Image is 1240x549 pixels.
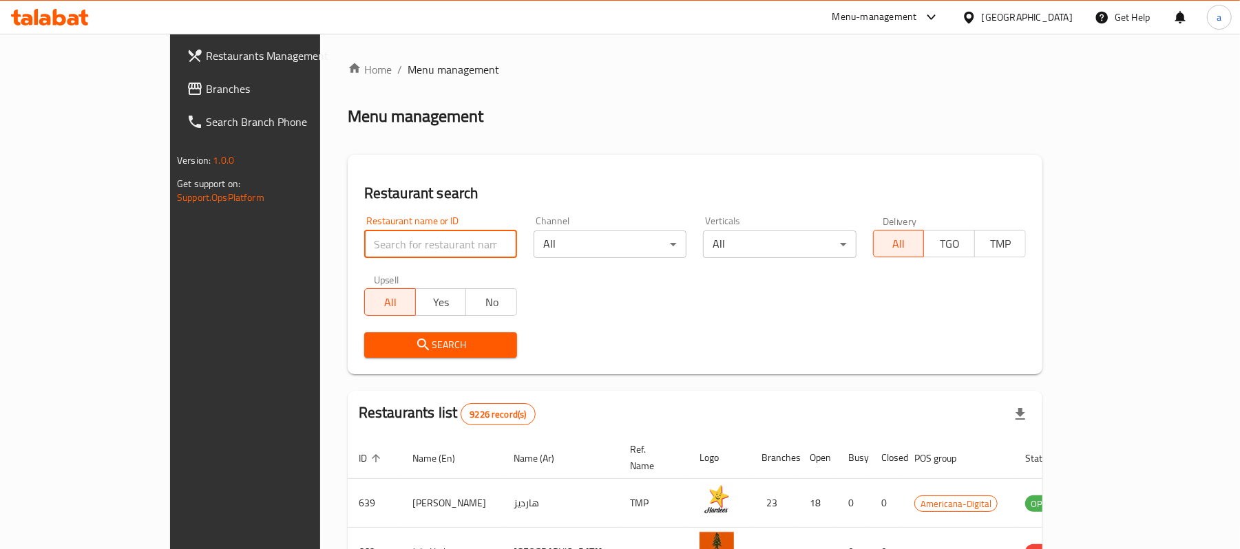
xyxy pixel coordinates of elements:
[879,234,919,254] span: All
[750,479,799,528] td: 23
[421,292,461,312] span: Yes
[177,151,211,169] span: Version:
[461,403,535,425] div: Total records count
[364,332,517,358] button: Search
[534,230,686,258] div: All
[1004,398,1037,431] div: Export file
[503,479,619,528] td: هارديز
[397,61,402,78] li: /
[177,189,264,206] a: Support.OpsPlatform
[700,483,734,517] img: Hardee's
[923,230,975,257] button: TGO
[799,437,837,479] th: Open
[412,450,473,466] span: Name (En)
[348,61,1042,78] nav: breadcrumb
[408,61,499,78] span: Menu management
[689,437,750,479] th: Logo
[375,336,506,354] span: Search
[630,441,672,474] span: Ref. Name
[206,80,366,97] span: Branches
[914,450,974,466] span: POS group
[619,479,689,528] td: TMP
[799,479,837,528] td: 18
[837,437,870,479] th: Busy
[703,230,856,258] div: All
[415,288,467,316] button: Yes
[929,234,969,254] span: TGO
[359,450,385,466] span: ID
[1025,450,1070,466] span: Status
[206,114,366,130] span: Search Branch Phone
[176,39,377,72] a: Restaurants Management
[1217,10,1221,25] span: a
[401,479,503,528] td: [PERSON_NAME]
[883,216,917,226] label: Delivery
[832,9,917,25] div: Menu-management
[870,479,903,528] td: 0
[974,230,1026,257] button: TMP
[364,230,517,258] input: Search for restaurant name or ID..
[177,175,240,193] span: Get support on:
[870,437,903,479] th: Closed
[465,288,517,316] button: No
[982,10,1073,25] div: [GEOGRAPHIC_DATA]
[348,105,483,127] h2: Menu management
[915,496,997,512] span: Americana-Digital
[213,151,234,169] span: 1.0.0
[461,408,534,421] span: 9226 record(s)
[514,450,572,466] span: Name (Ar)
[750,437,799,479] th: Branches
[364,183,1026,204] h2: Restaurant search
[359,402,536,425] h2: Restaurants list
[374,274,399,284] label: Upsell
[176,72,377,105] a: Branches
[364,288,416,316] button: All
[837,479,870,528] td: 0
[370,292,410,312] span: All
[176,105,377,138] a: Search Branch Phone
[873,230,925,257] button: All
[206,47,366,64] span: Restaurants Management
[1025,496,1059,512] span: OPEN
[980,234,1020,254] span: TMP
[472,292,512,312] span: No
